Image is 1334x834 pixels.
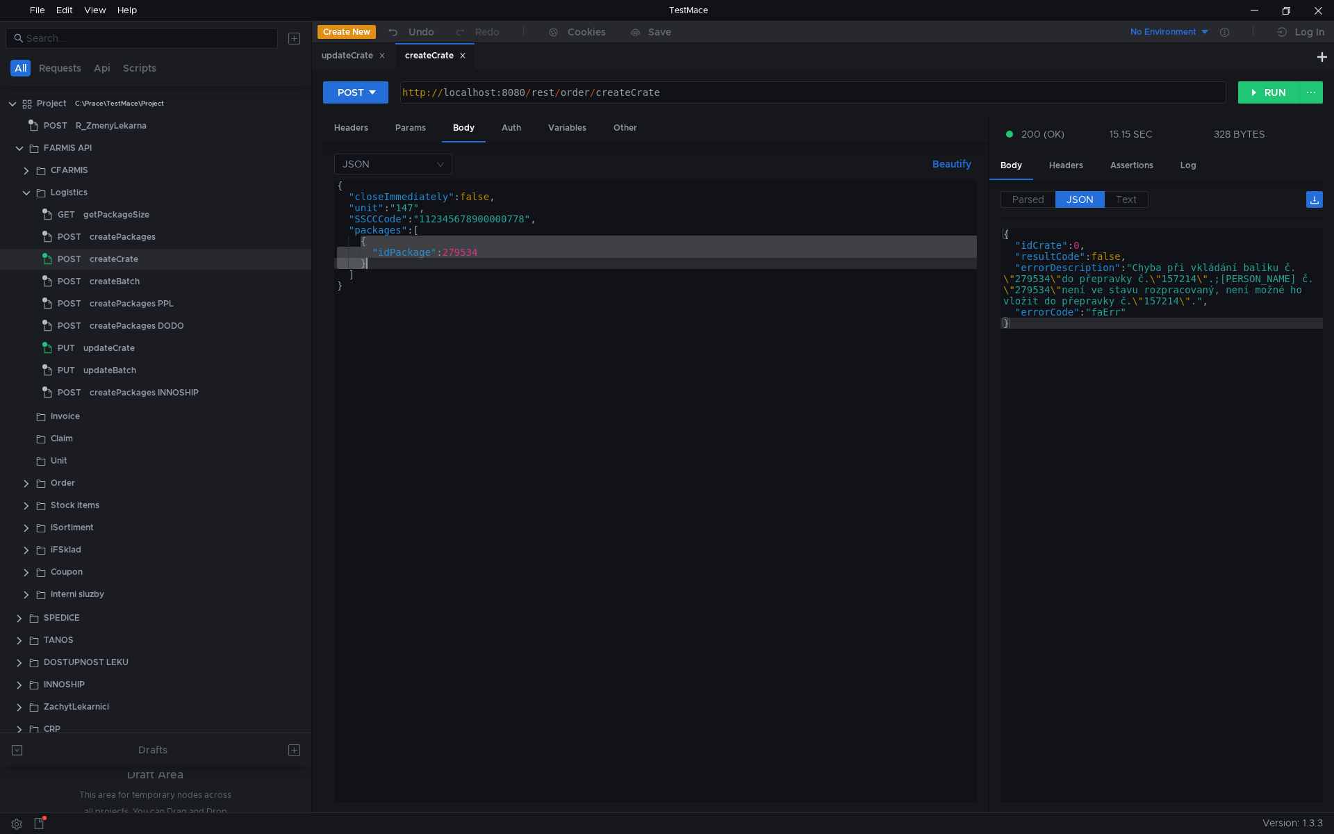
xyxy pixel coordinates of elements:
span: JSON [1067,193,1094,206]
span: POST [58,227,81,247]
div: createCrate [405,49,466,63]
div: createBatch [90,271,140,292]
div: No Environment [1130,26,1196,39]
div: FARMIS API [44,138,92,158]
span: POST [58,316,81,336]
div: Project [37,93,67,114]
span: Version: 1.3.3 [1262,813,1323,833]
div: Log In [1295,24,1324,40]
button: Scripts [119,60,160,76]
div: Claim [51,428,73,449]
div: Stock items [51,495,99,516]
div: Headers [323,115,379,141]
div: DOSTUPNOST LEKU [44,652,129,673]
span: Parsed [1012,193,1044,206]
div: iFSklad [51,539,81,560]
div: iSortiment [51,517,94,538]
button: Create New [318,25,376,39]
div: 15.15 SEC [1110,128,1153,140]
button: No Environment [1114,21,1210,43]
div: ZachytLekarnici [44,696,109,717]
button: All [10,60,31,76]
div: Other [602,115,648,141]
div: Order [51,473,75,493]
button: Redo [444,22,509,42]
div: C:\Prace\TestMace\Project [75,93,164,114]
div: Interni sluzby [51,584,104,605]
div: Coupon [51,562,83,582]
div: Log [1169,153,1208,179]
span: POST [58,293,81,314]
div: 328 BYTES [1214,128,1265,140]
div: Unit [51,450,67,471]
div: POST [338,85,364,100]
div: TANOS [44,630,74,651]
div: Assertions [1099,153,1164,179]
div: createPackages PPL [90,293,174,314]
div: createPackages DODO [90,316,184,336]
div: SPEDICE [44,607,80,628]
div: createPackages [90,227,156,247]
span: PUT [58,338,75,359]
div: createPackages INNOSHIP [90,382,199,403]
div: Variables [537,115,598,141]
div: Body [442,115,486,142]
div: INNOSHIP [44,674,85,695]
button: Requests [35,60,85,76]
button: Beautify [927,156,977,172]
div: R_ZmenyLekarna [76,115,147,136]
div: updateCrate [322,49,386,63]
span: POST [58,249,81,270]
span: POST [58,382,81,403]
button: Undo [376,22,444,42]
div: createCrate [90,249,138,270]
input: Search... [26,31,270,46]
span: 200 (OK) [1021,126,1064,142]
span: POST [58,271,81,292]
span: PUT [58,360,75,381]
span: GET [58,204,75,225]
div: CRP [44,719,60,739]
div: Undo [409,24,434,40]
div: Save [648,27,671,37]
button: Api [90,60,115,76]
div: Drafts [138,742,167,758]
div: Auth [491,115,532,141]
div: updateCrate [83,338,135,359]
span: Text [1116,193,1137,206]
div: Logistics [51,182,88,203]
span: POST [44,115,67,136]
div: Body [989,153,1033,180]
div: Params [384,115,437,141]
div: Redo [475,24,500,40]
div: updateBatch [83,360,136,381]
div: CFARMIS [51,160,88,181]
button: RUN [1238,81,1300,104]
div: getPackageSize [83,204,149,225]
div: Headers [1038,153,1094,179]
button: POST [323,81,388,104]
div: Invoice [51,406,80,427]
div: Cookies [568,24,606,40]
